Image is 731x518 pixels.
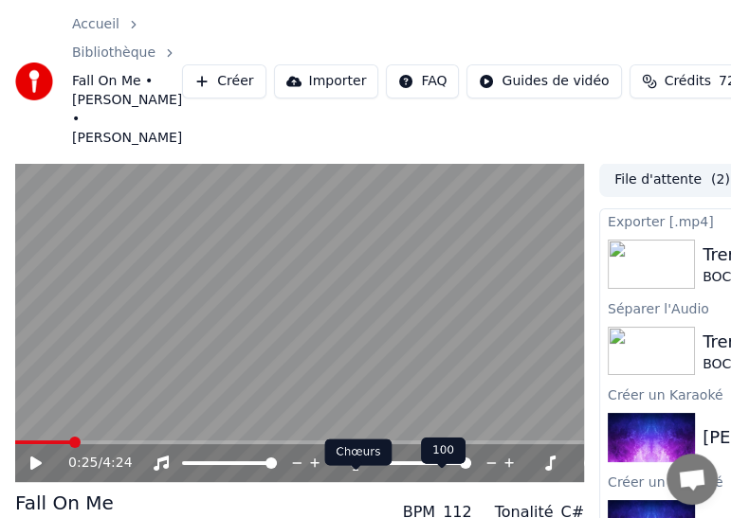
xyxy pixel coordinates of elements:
span: Fall On Me • [PERSON_NAME] • [PERSON_NAME] [72,72,182,148]
a: Bibliothèque [72,44,155,63]
span: Crédits [665,72,711,91]
span: 0:25 [68,454,98,473]
a: Ouvrir le chat [667,454,718,505]
button: FAQ [386,64,459,98]
span: 4:24 [102,454,132,473]
nav: breadcrumb [72,15,182,148]
button: Créer [182,64,265,98]
img: youka [15,63,53,100]
button: Guides de vidéo [466,64,621,98]
button: Importer [274,64,379,98]
div: Fall On Me [15,490,252,516]
div: 100 [421,438,466,464]
div: / [68,454,114,473]
div: Chœurs [324,438,392,465]
a: Accueil [72,15,119,34]
span: ( 2 ) [711,170,730,189]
